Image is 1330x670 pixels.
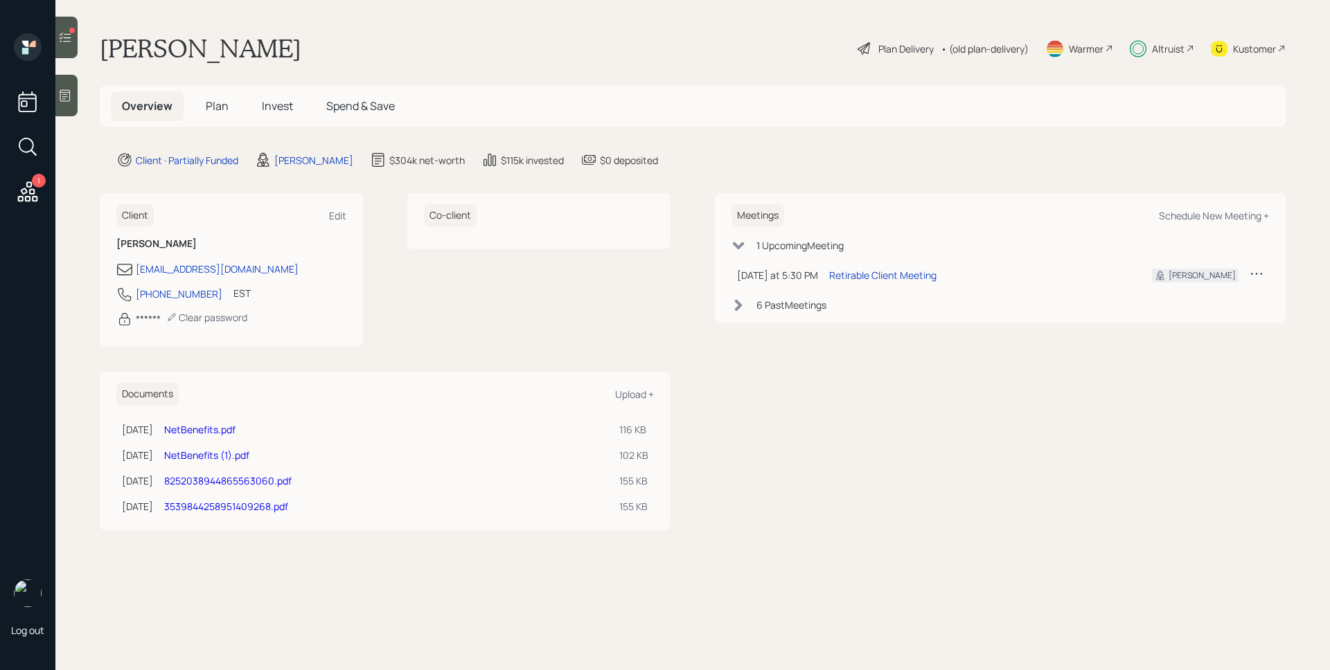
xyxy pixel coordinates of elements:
[600,153,658,167] div: $0 deposited
[206,98,229,114] span: Plan
[122,448,153,462] div: [DATE]
[122,499,153,514] div: [DATE]
[1233,42,1276,56] div: Kustomer
[619,448,648,462] div: 102 KB
[116,238,346,250] h6: [PERSON_NAME]
[619,422,648,437] div: 116 KB
[164,500,288,513] a: 3539844258951409268.pdf
[164,474,292,487] a: 8252038944865563060.pdf
[424,204,477,227] h6: Co-client
[136,262,299,276] div: [EMAIL_ADDRESS][DOMAIN_NAME]
[233,286,251,300] div: EST
[619,499,648,514] div: 155 KB
[389,153,465,167] div: $304k net-worth
[1069,42,1103,56] div: Warmer
[11,624,44,637] div: Log out
[756,298,826,312] div: 6 Past Meeting s
[166,311,247,324] div: Clear password
[1169,269,1236,282] div: [PERSON_NAME]
[1159,209,1269,222] div: Schedule New Meeting +
[122,98,172,114] span: Overview
[619,473,648,488] div: 155 KB
[262,98,293,114] span: Invest
[274,153,353,167] div: [PERSON_NAME]
[941,42,1029,56] div: • (old plan-delivery)
[829,268,937,282] div: Retirable Client Meeting
[164,449,249,462] a: NetBenefits (1).pdf
[32,174,46,188] div: 1
[1152,42,1185,56] div: Altruist
[329,209,346,222] div: Edit
[116,204,154,227] h6: Client
[100,33,301,64] h1: [PERSON_NAME]
[136,153,238,167] div: Client · Partially Funded
[878,42,934,56] div: Plan Delivery
[501,153,564,167] div: $115k invested
[164,423,236,436] a: NetBenefits.pdf
[14,579,42,607] img: james-distasi-headshot.png
[737,268,818,282] div: [DATE] at 5:30 PM
[615,388,654,401] div: Upload +
[136,287,222,301] div: [PHONE_NUMBER]
[326,98,395,114] span: Spend & Save
[756,238,844,253] div: 1 Upcoming Meeting
[122,473,153,488] div: [DATE]
[731,204,784,227] h6: Meetings
[122,422,153,437] div: [DATE]
[116,383,179,406] h6: Documents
